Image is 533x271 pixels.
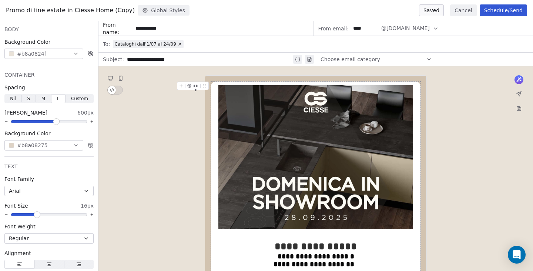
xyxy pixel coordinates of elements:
div: BODY [4,26,94,33]
button: Cancel [450,4,476,16]
span: Font Size [4,202,28,209]
span: Cataloghi dall'1/07 al 24/09 [114,41,176,47]
div: TEXT [4,163,94,170]
span: To: [103,40,110,48]
span: From name: [103,21,133,36]
button: #b8a08275 [4,140,83,151]
span: Regular [9,235,29,242]
span: Promo di fine estate in Ciesse Home (Copy) [6,6,135,15]
span: M [41,95,45,102]
button: Schedule/Send [480,4,527,16]
span: Background Color [4,38,51,46]
span: @[DOMAIN_NAME] [381,24,430,32]
span: [PERSON_NAME] [4,109,47,116]
span: Spacing [4,84,25,91]
span: Nil [10,95,16,102]
button: Global Styles [138,5,190,16]
span: Font Family [4,175,34,183]
span: #b8a0824f [17,50,46,58]
button: Saved [419,4,444,16]
span: Background Color [4,130,51,137]
span: From email: [318,25,349,32]
button: #b8a0824f [4,49,83,59]
span: Choose email category [321,56,380,63]
span: 600px [77,109,94,116]
span: Subject: [103,56,124,65]
div: Open Intercom Messenger [508,246,526,264]
span: S [27,95,30,102]
span: Arial [9,187,21,195]
span: #b8a08275 [17,142,48,149]
div: CONTAINER [4,71,94,79]
span: Custom [71,95,88,102]
span: 16px [81,202,94,209]
span: Font Weight [4,223,36,230]
span: Alignment [4,249,31,257]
